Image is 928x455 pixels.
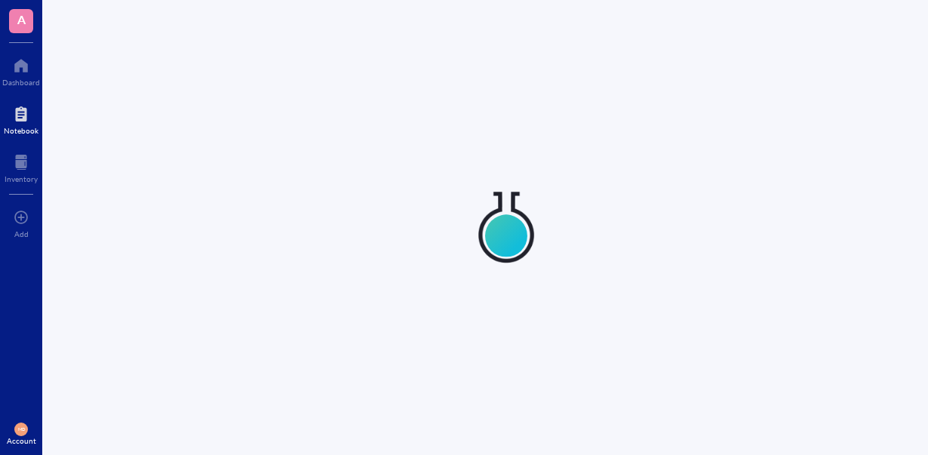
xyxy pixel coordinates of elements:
[5,150,38,183] a: Inventory
[17,426,25,432] span: MD
[17,10,26,29] span: A
[5,174,38,183] div: Inventory
[2,54,40,87] a: Dashboard
[4,126,38,135] div: Notebook
[4,102,38,135] a: Notebook
[2,78,40,87] div: Dashboard
[14,229,29,238] div: Add
[7,436,36,445] div: Account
